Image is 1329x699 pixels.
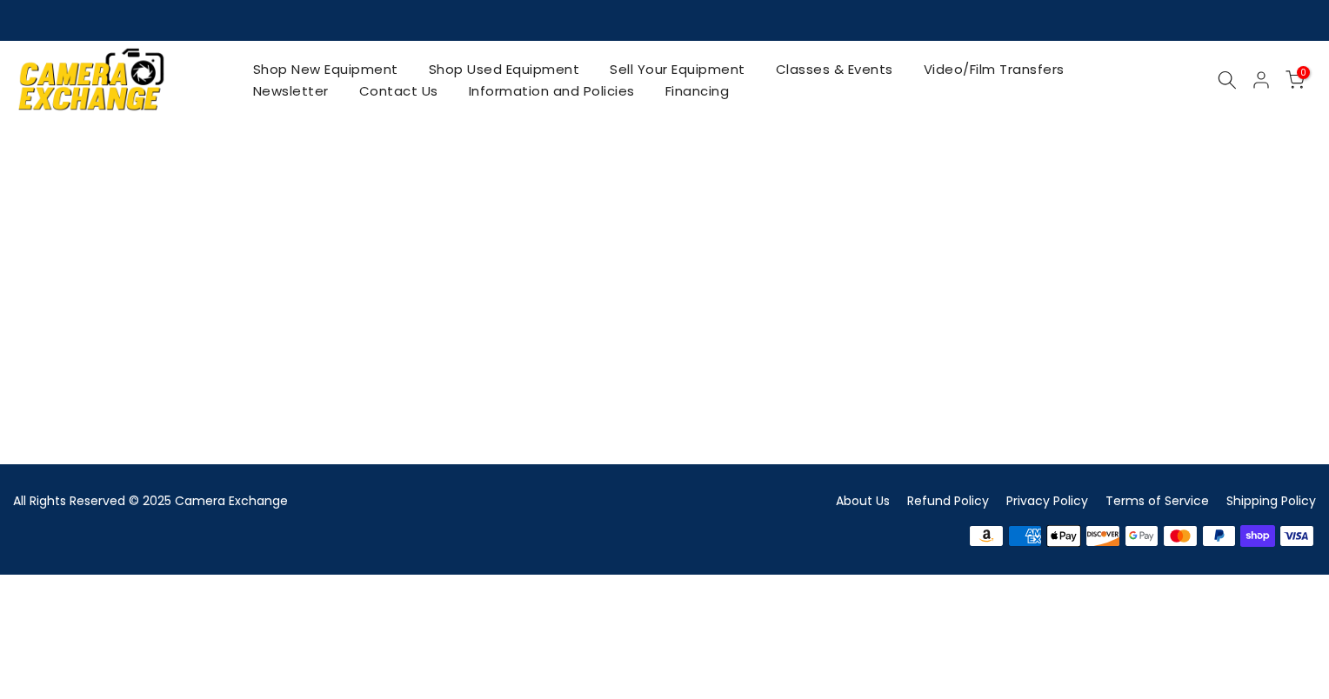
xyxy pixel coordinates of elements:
div: All Rights Reserved © 2025 Camera Exchange [13,490,651,512]
img: paypal [1199,523,1239,549]
img: apple pay [1045,523,1084,549]
a: Shipping Policy [1226,492,1316,509]
img: visa [1277,523,1316,549]
img: amazon payments [967,523,1006,549]
a: Shop Used Equipment [413,58,595,80]
a: Contact Us [344,80,453,102]
a: Video/Film Transfers [908,58,1079,80]
img: discover [1084,523,1123,549]
a: Terms of Service [1105,492,1209,509]
a: Privacy Policy [1006,492,1088,509]
span: 0 [1297,66,1310,79]
a: Refund Policy [907,492,989,509]
a: Information and Policies [453,80,650,102]
a: Newsletter [237,80,344,102]
img: master [1161,523,1200,549]
a: Sell Your Equipment [595,58,761,80]
a: Shop New Equipment [237,58,413,80]
a: 0 [1286,70,1305,90]
img: google pay [1122,523,1161,549]
img: shopify pay [1239,523,1278,549]
a: About Us [836,492,890,509]
a: Financing [650,80,745,102]
img: american express [1005,523,1045,549]
a: Classes & Events [760,58,908,80]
